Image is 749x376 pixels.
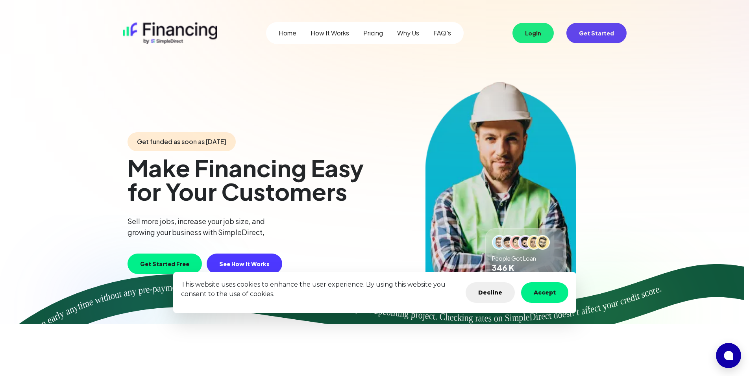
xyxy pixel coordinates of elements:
a: Pricing [363,28,383,38]
button: Accept [521,282,568,303]
button: Get Started Free [128,254,202,274]
button: Get Started [566,23,627,43]
img: logo [123,22,217,44]
button: Open chat window [716,343,741,368]
a: Why Us [397,28,419,38]
button: Decline [466,282,515,303]
button: Login [512,23,554,43]
a: How It Works [311,28,349,38]
h1: Make Financing Easy for Your Customers [128,156,370,203]
a: Home [279,28,296,38]
span: Get funded as soon as [DATE] [128,132,236,151]
p: This website uses cookies to enhance the user experience. By using this website you consent to th... [181,280,459,299]
button: See How It Works [207,254,282,274]
a: FAQ's [433,28,451,38]
p: Sell more jobs, increase your job size, and growing your business with SimpleDirect, [128,216,286,238]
